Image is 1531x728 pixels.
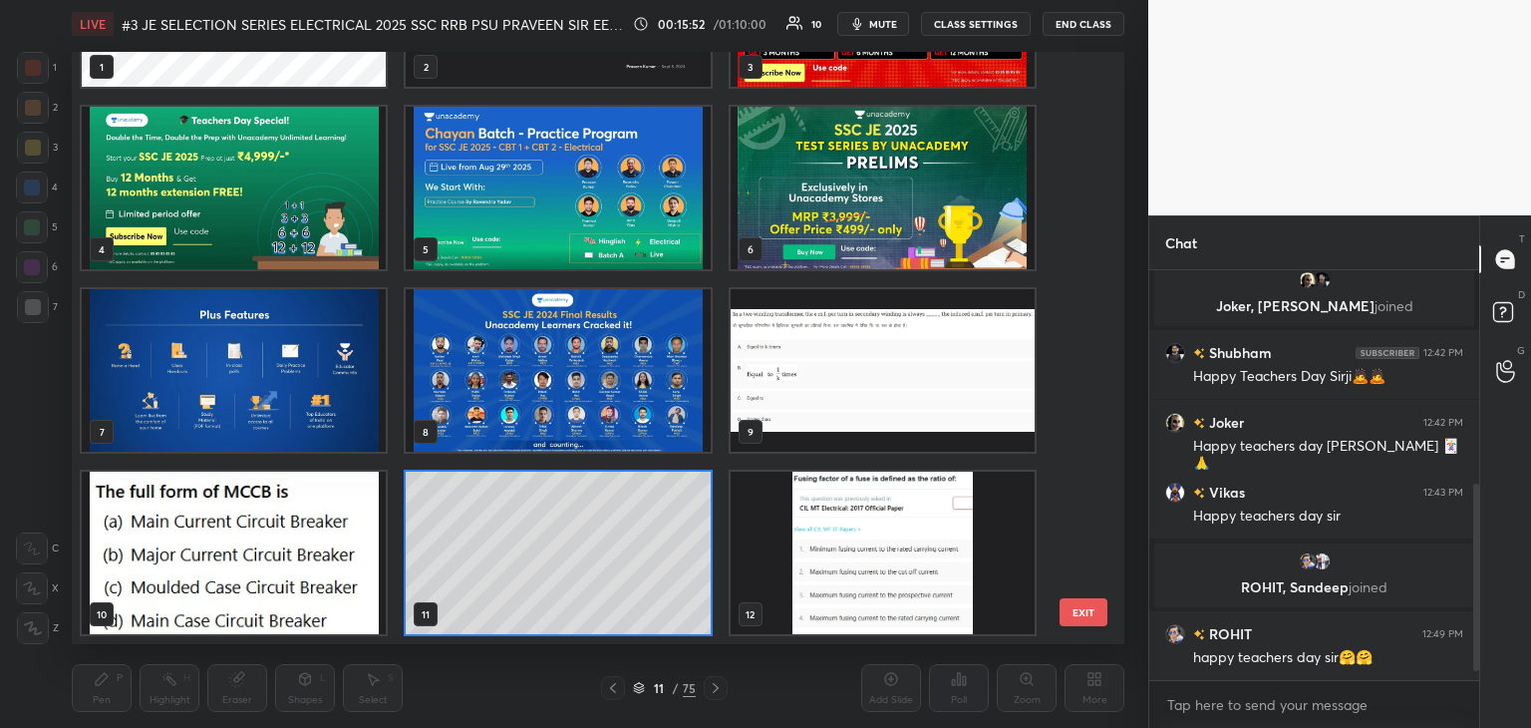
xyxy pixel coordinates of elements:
[1205,482,1245,503] h6: Vikas
[1517,343,1525,358] p: G
[1518,287,1525,302] p: D
[1312,551,1332,571] img: 42f27c7dff8d46a698322fa0be877bce.jpg
[649,682,669,694] div: 11
[1312,270,1332,290] img: f92fa4bba0114f6b9ce074517efe5c56.jpg
[1423,417,1463,429] div: 12:42 PM
[837,12,909,36] button: mute
[1298,270,1318,290] img: 0107f913f4254d09883f25c912f883d8.jpg
[1166,298,1462,314] p: Joker, [PERSON_NAME]
[1519,231,1525,246] p: T
[16,251,58,283] div: 6
[1205,342,1272,363] h6: Shubham
[16,572,59,604] div: X
[1166,579,1462,595] p: ROHIT, Sandeep
[811,19,821,29] div: 10
[921,12,1031,36] button: CLASS SETTINGS
[731,289,1035,452] img: 1757056416PDQC7G.jpg
[1205,623,1252,644] h6: ROHIT
[82,289,386,452] img: 1757055968M69VMN.pdf
[1165,413,1185,433] img: 0107f913f4254d09883f25c912f883d8.jpg
[673,682,679,694] div: /
[1060,598,1107,626] button: EXIT
[1422,628,1463,640] div: 12:49 PM
[406,289,710,452] img: 1757055968M69VMN.pdf
[82,107,386,269] img: 1757055968M69VMN.pdf
[1193,488,1205,499] img: no-rating-badge.077c3623.svg
[16,533,59,564] div: C
[1165,483,1185,503] img: b8a940b7237f4f23953481c8b8c62a3f.jpg
[1043,12,1124,36] button: End Class
[731,107,1035,269] img: 1757055968M69VMN.pdf
[72,52,1089,644] div: grid
[17,52,57,84] div: 1
[1298,551,1318,571] img: 4ff673f0bc5341cb935f33f19d77d122.22166404_3
[1149,270,1479,681] div: grid
[1349,577,1387,596] span: joined
[122,15,625,34] h4: #3 JE SELECTION SERIES ELECTRICAL 2025 SSC RRB PSU PRAVEEN SIR EEEGURU
[1423,347,1463,359] div: 12:42 PM
[1149,216,1213,269] p: Chat
[406,107,710,269] img: 1757055968M69VMN.pdf
[16,172,58,203] div: 4
[1193,437,1463,475] div: Happy teachers day [PERSON_NAME] 🃏🙏
[82,472,386,634] img: 1757056556S42RZW.jpg
[1165,343,1185,363] img: f92fa4bba0114f6b9ce074517efe5c56.jpg
[1165,624,1185,644] img: 4ff673f0bc5341cb935f33f19d77d122.22166404_3
[17,291,58,323] div: 7
[17,132,58,164] div: 3
[683,679,696,697] div: 75
[1193,507,1463,527] div: Happy teachers day sir
[72,12,114,36] div: LIVE
[1423,487,1463,499] div: 12:43 PM
[16,211,58,243] div: 5
[1193,348,1205,359] img: no-rating-badge.077c3623.svg
[1193,367,1463,387] div: Happy Teachers Day Sirji🙇🙇
[17,612,59,644] div: Z
[17,92,58,124] div: 2
[1193,418,1205,429] img: no-rating-badge.077c3623.svg
[1193,629,1205,640] img: no-rating-badge.077c3623.svg
[731,472,1035,634] img: 1757056627HLGR95.jpg
[1193,648,1463,668] div: happy teachers day sir🤗🤗
[1205,412,1244,433] h6: Joker
[869,17,897,31] span: mute
[1356,347,1419,359] img: 4P8fHbbgJtejmAAAAAElFTkSuQmCC
[1375,296,1413,315] span: joined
